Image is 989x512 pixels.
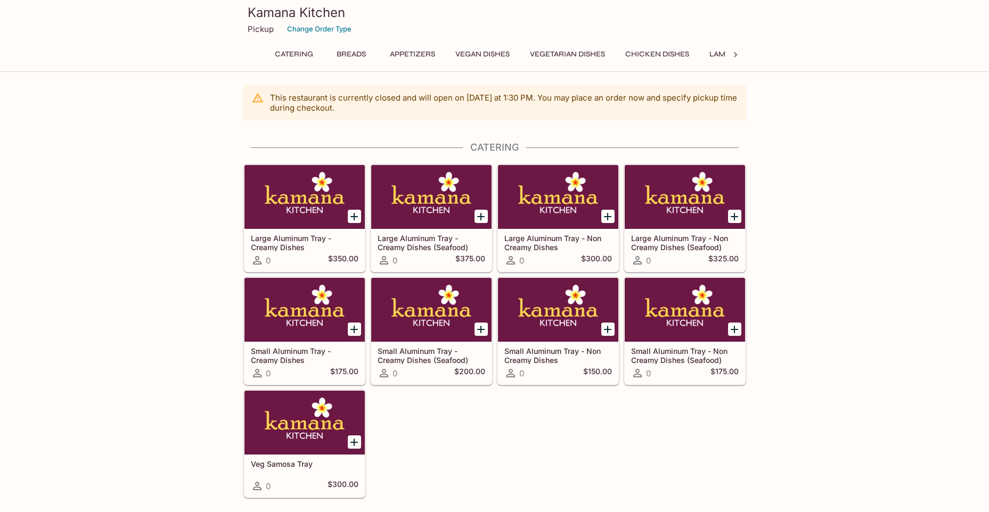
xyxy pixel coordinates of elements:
[371,277,492,385] a: Small Aluminum Tray - Creamy Dishes (Seafood)0$200.00
[393,255,397,266] span: 0
[583,367,612,379] h5: $150.00
[244,391,365,455] div: Veg Samosa Tray
[248,24,274,34] p: Pickup
[266,368,271,378] span: 0
[475,210,488,223] button: Add Large Aluminum Tray - Creamy Dishes (Seafood)
[631,234,739,251] h5: Large Aluminum Tray - Non Creamy Dishes (Seafood)
[646,368,651,378] span: 0
[251,459,358,468] h5: Veg Samosa Tray
[244,165,365,229] div: Large Aluminum Tray - Creamy Dishes
[328,480,358,492] h5: $300.00
[581,254,612,267] h5: $300.00
[454,367,485,379] h5: $200.00
[601,323,615,336] button: Add Small Aluminum Tray - Non Creamy Dishes
[244,278,365,342] div: Small Aluminum Tray - Creamy Dishes
[244,390,365,498] a: Veg Samosa Tray0$300.00
[625,165,745,229] div: Large Aluminum Tray - Non Creamy Dishes (Seafood)
[498,165,618,229] div: Large Aluminum Tray - Non Creamy Dishes
[710,367,739,379] h5: $175.00
[624,164,746,272] a: Large Aluminum Tray - Non Creamy Dishes (Seafood)0$325.00
[251,234,358,251] h5: Large Aluminum Tray - Creamy Dishes
[497,277,619,385] a: Small Aluminum Tray - Non Creamy Dishes0$150.00
[244,164,365,272] a: Large Aluminum Tray - Creamy Dishes0$350.00
[625,278,745,342] div: Small Aluminum Tray - Non Creamy Dishes (Seafood)
[371,165,492,229] div: Large Aluminum Tray - Creamy Dishes (Seafood)
[504,346,612,364] h5: Small Aluminum Tray - Non Creamy Dishes
[348,435,361,449] button: Add Veg Samosa Tray
[519,368,524,378] span: 0
[266,481,271,491] span: 0
[243,142,746,153] h4: Catering
[497,164,619,272] a: Large Aluminum Tray - Non Creamy Dishes0$300.00
[266,255,271,266] span: 0
[524,47,611,62] button: Vegetarian Dishes
[619,47,695,62] button: Chicken Dishes
[601,210,615,223] button: Add Large Aluminum Tray - Non Creamy Dishes
[504,234,612,251] h5: Large Aluminum Tray - Non Creamy Dishes
[498,278,618,342] div: Small Aluminum Tray - Non Creamy Dishes
[624,277,746,385] a: Small Aluminum Tray - Non Creamy Dishes (Seafood)0$175.00
[378,346,485,364] h5: Small Aluminum Tray - Creamy Dishes (Seafood)
[330,367,358,379] h5: $175.00
[328,47,375,62] button: Breads
[393,368,397,378] span: 0
[348,323,361,336] button: Add Small Aluminum Tray - Creamy Dishes
[646,255,651,266] span: 0
[244,277,365,385] a: Small Aluminum Tray - Creamy Dishes0$175.00
[631,346,739,364] h5: Small Aluminum Tray - Non Creamy Dishes (Seafood)
[371,164,492,272] a: Large Aluminum Tray - Creamy Dishes (Seafood)0$375.00
[475,323,488,336] button: Add Small Aluminum Tray - Creamy Dishes (Seafood)
[251,346,358,364] h5: Small Aluminum Tray - Creamy Dishes
[328,254,358,267] h5: $350.00
[269,47,319,62] button: Catering
[270,93,738,113] p: This restaurant is currently closed and will open on [DATE] at 1:30 PM . You may place an order n...
[455,254,485,267] h5: $375.00
[348,210,361,223] button: Add Large Aluminum Tray - Creamy Dishes
[449,47,516,62] button: Vegan Dishes
[248,4,742,21] h3: Kamana Kitchen
[708,254,739,267] h5: $325.00
[378,234,485,251] h5: Large Aluminum Tray - Creamy Dishes (Seafood)
[728,210,741,223] button: Add Large Aluminum Tray - Non Creamy Dishes (Seafood)
[728,323,741,336] button: Add Small Aluminum Tray - Non Creamy Dishes (Seafood)
[282,21,356,37] button: Change Order Type
[704,47,764,62] button: Lamb Dishes
[384,47,441,62] button: Appetizers
[371,278,492,342] div: Small Aluminum Tray - Creamy Dishes (Seafood)
[519,255,524,266] span: 0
